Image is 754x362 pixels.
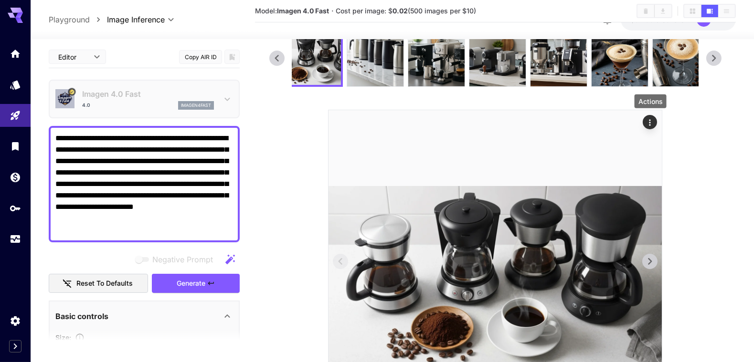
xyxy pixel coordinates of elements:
[49,14,90,25] a: Playground
[683,4,736,18] div: Show images in grid viewShow images in video viewShow images in list view
[336,7,476,15] span: Cost per image: $ (500 images per $10)
[107,14,165,25] span: Image Inference
[228,51,236,62] button: Add to library
[393,7,408,15] b: 0.02
[718,5,735,17] button: Show images in list view
[701,5,718,17] button: Show images in video view
[82,102,90,109] p: 4.0
[10,202,21,214] div: API Keys
[58,52,88,62] span: Editor
[684,5,701,17] button: Show images in grid view
[152,274,240,293] button: Generate
[592,30,648,86] img: kAoViMA4c6NxNvuhWBPFC2phMIM1ubrme1HVVdv9dfcgAAA==
[9,340,21,352] button: Expand sidebar
[255,7,329,15] span: Model:
[655,5,671,17] button: Download All
[133,253,221,265] span: Negative prompts are not compatible with the selected model.
[331,5,334,17] p: ·
[177,278,205,290] span: Generate
[469,30,526,86] img: 7ASN+EhAM7mDLu9itM4HWsAAAAAA==
[152,254,213,265] span: Negative Prompt
[55,84,233,114] div: Certified Model – Vetted for best performance and includes a commercial license.Imagen 4.0 Fast4....
[656,16,689,24] span: credits left
[643,115,657,129] div: Actions
[287,31,341,85] img: u7OlGSTr1Ia6DxKiDgXJo9k9YibkDQOvp5Qf4pe4lR9uHd8Orq5SRGCB4L86J60gAA
[68,88,75,96] button: Certified Model – Vetted for best performance and includes a commercial license.
[10,79,21,91] div: Models
[49,14,107,25] nav: breadcrumb
[10,140,21,152] div: Library
[82,88,214,100] p: Imagen 4.0 Fast
[630,16,656,24] span: $54.95
[55,310,108,322] p: Basic controls
[10,315,21,327] div: Settings
[181,102,211,109] p: imagen4fast
[179,50,222,64] button: Copy AIR ID
[10,110,21,122] div: Playground
[10,48,21,60] div: Home
[637,5,654,17] button: Clear Images
[10,171,21,183] div: Wallet
[10,233,21,245] div: Usage
[55,305,233,328] div: Basic controls
[347,30,404,86] img: VZVefEPoRJcwBjEn5J2VMamj8gYK4GC9wfdAmi0rVxVKs229QmmUW6AM4wSMyYgMwjgqLdxQe4b4G1cAAAA
[49,274,148,293] button: Reset to defaults
[637,4,672,18] div: Clear ImagesDownload All
[635,94,667,108] div: Actions
[408,30,465,86] img: wN28WuPXKJMff5MTsrCVPTurLHPaqJ6mJMKbmJbMW7odfQzmqMKDUeRDyY73eVhGB70uPqgSneCh39u+D3rIYfDPLSAA
[531,30,587,86] img: 0UO5Ar38mMusmJUap5pujv8Wa1+5jrrSEP4Kb+QGxBrg73kUrEZ+FrN1Mn0YT2A+sYI8o+HyJmZsdoFdovjG3JAAAA=
[277,7,329,15] b: Imagen 4.0 Fast
[653,30,709,86] img: VcJ3lX5eSNYUUyQCKBfisuTRjrhFCM48DMIinl0YtOru2+wAw0qse3O2DXGEhe0QkYpY8puXKmHiOrRke9j3SNgShALnN9oLS...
